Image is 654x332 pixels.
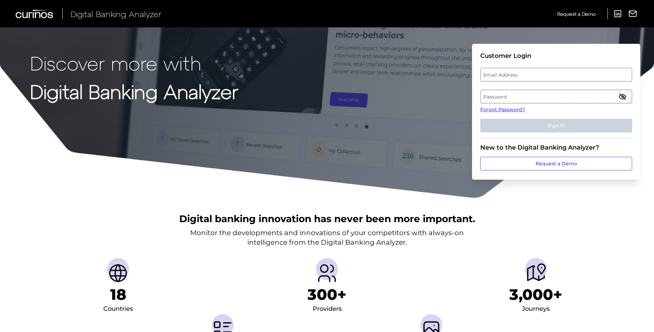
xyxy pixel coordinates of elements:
[480,144,632,151] div: New to the Digital Banking Analyzer?
[190,228,464,247] p: Monitor the developments and innovations of your competitors with always-on intelligence from the...
[313,304,342,315] div: Providers
[70,9,161,19] span: Digital Banking Analyzer
[480,106,632,113] a: Forgot Password?
[316,262,338,284] img: Providers
[179,212,475,225] h2: Digital banking innovation has never been more important.
[30,80,238,103] strong: Digital Banking Analyzer
[308,285,346,304] h1: 300+
[480,52,632,60] div: Customer Login
[525,262,547,284] img: Journeys
[107,262,129,284] img: Countries
[480,119,632,132] button: Sign In
[522,304,550,315] div: Journeys
[481,90,631,103] label: Password
[509,285,562,304] h1: 3,000+
[110,285,126,304] h1: 18
[481,68,631,81] label: Email Address
[30,52,238,74] p: Discover more with
[480,157,632,170] a: Request a Demo
[557,8,596,20] a: Request a Demo
[16,10,54,18] img: Curinos
[103,304,133,315] div: Countries
[557,11,596,17] span: Request a Demo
